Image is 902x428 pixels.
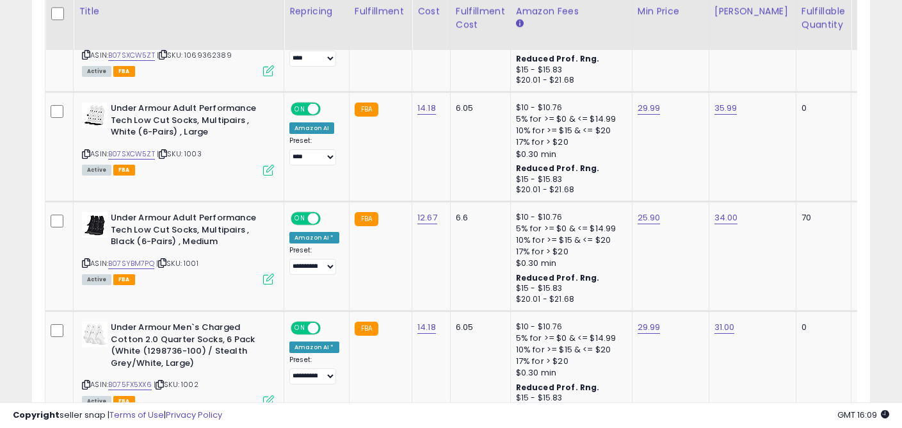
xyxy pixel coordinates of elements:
[13,409,222,422] div: seller snap | |
[801,212,841,224] div: 70
[82,165,111,176] span: All listings currently available for purchase on Amazon
[801,4,846,31] div: Fulfillable Quantity
[109,409,164,421] a: Terms of Use
[516,136,622,148] div: 17% for > $20
[289,122,334,134] div: Amazon AI
[638,4,704,18] div: Min Price
[516,223,622,235] div: 5% for >= $0 & <= $14.99
[355,322,378,336] small: FBA
[516,367,622,379] div: $0.30 min
[516,149,622,160] div: $0.30 min
[108,379,152,390] a: B075FX5XX6
[516,246,622,258] div: 17% for > $20
[837,409,889,421] span: 2025-09-10 16:09 GMT
[113,274,135,285] span: FBA
[516,344,622,356] div: 10% for >= $15 & <= $20
[319,323,339,334] span: OFF
[289,136,339,165] div: Preset:
[801,322,841,333] div: 0
[516,18,524,29] small: Amazon Fees.
[516,53,600,64] b: Reduced Prof. Rng.
[638,102,661,115] a: 29.99
[355,4,407,18] div: Fulfillment
[154,379,198,390] span: | SKU: 1002
[516,113,622,125] div: 5% for >= $0 & <= $14.99
[319,213,339,224] span: OFF
[111,322,266,372] b: Under Armour Men`s Charged Cotton 2.0 Quarter Socks, 6 Pack (White (1298736-100) / Stealth Grey/W...
[638,211,661,224] a: 25.90
[289,356,339,384] div: Preset:
[516,333,622,344] div: 5% for >= $0 & <= $14.99
[79,4,278,18] div: Title
[111,103,266,142] b: Under Armour Adult Performance Tech Low Cut Socks, Multipairs , White (6-Pairs) , Large
[157,149,202,159] span: | SKU: 1003
[113,165,135,176] span: FBA
[417,4,445,18] div: Cost
[456,103,501,114] div: 6.05
[516,272,600,283] b: Reduced Prof. Rng.
[166,409,222,421] a: Privacy Policy
[111,212,266,251] b: Under Armour Adult Performance Tech Low Cut Socks, Multipairs , Black (6-Pairs) , Medium
[516,235,622,246] div: 10% for >= $15 & <= $20
[292,323,308,334] span: ON
[516,103,622,113] div: $10 - $10.76
[516,382,600,393] b: Reduced Prof. Rng.
[113,66,135,77] span: FBA
[82,66,111,77] span: All listings currently available for purchase on Amazon
[108,50,155,61] a: B07SXCW5ZT
[456,212,501,224] div: 6.6
[638,321,661,334] a: 29.99
[801,103,841,114] div: 0
[82,103,274,174] div: ASIN:
[355,212,378,226] small: FBA
[714,211,738,224] a: 34.00
[516,174,622,185] div: $15 - $15.83
[516,163,600,174] b: Reduced Prof. Rng.
[292,104,308,115] span: ON
[289,342,339,353] div: Amazon AI *
[82,322,108,347] img: 41KAgfjkYdL._SL40_.jpg
[417,211,437,224] a: 12.67
[82,103,108,128] img: 41sP5F3VK5L._SL40_.jpg
[289,38,339,67] div: Preset:
[82,4,274,75] div: ASIN:
[82,212,108,238] img: 41-qAeZEaHL._SL40_.jpg
[456,322,501,333] div: 6.05
[456,4,505,31] div: Fulfillment Cost
[516,283,622,294] div: $15 - $15.83
[714,102,737,115] a: 35.99
[157,50,232,60] span: | SKU: 1069362389
[516,125,622,136] div: 10% for >= $15 & <= $20
[13,409,60,421] strong: Copyright
[516,322,622,333] div: $10 - $10.76
[292,213,308,224] span: ON
[516,75,622,86] div: $20.01 - $21.68
[289,232,339,243] div: Amazon AI *
[516,212,622,223] div: $10 - $10.76
[289,246,339,275] div: Preset:
[417,102,436,115] a: 14.18
[714,4,791,18] div: [PERSON_NAME]
[516,294,622,305] div: $20.01 - $21.68
[516,258,622,269] div: $0.30 min
[714,321,735,334] a: 31.00
[516,185,622,195] div: $20.01 - $21.68
[156,258,198,268] span: | SKU: 1001
[82,212,274,283] div: ASIN:
[355,103,378,117] small: FBA
[289,4,344,18] div: Repricing
[319,104,339,115] span: OFF
[516,4,627,18] div: Amazon Fees
[108,258,154,269] a: B07SYBM7PQ
[417,321,436,334] a: 14.18
[82,274,111,285] span: All listings currently available for purchase on Amazon
[516,356,622,367] div: 17% for > $20
[108,149,155,160] a: B07SXCW5ZT
[516,65,622,76] div: $15 - $15.83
